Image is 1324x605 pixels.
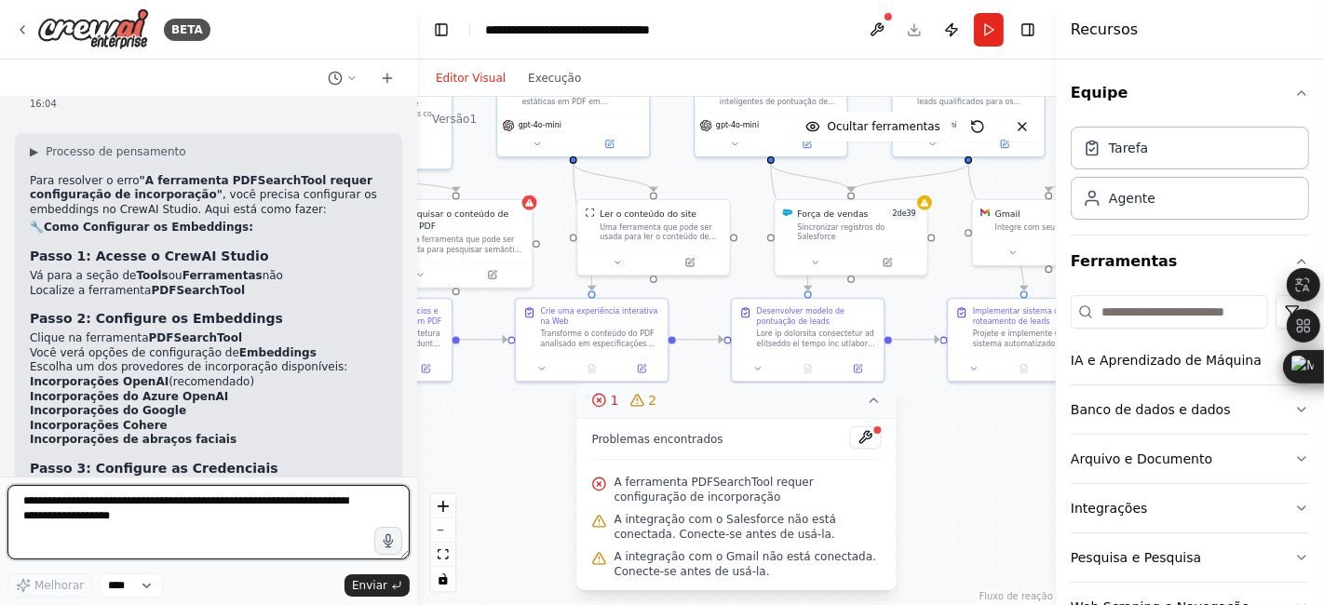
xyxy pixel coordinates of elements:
[600,223,716,252] font: Uma ferramenta que pode ser usada para ler o conteúdo de um site.
[352,579,387,592] font: Enviar
[620,361,663,376] button: Abrir no painel lateral
[30,174,387,218] p: Para resolver o erro , você precisa configurar os embeddings no CrewAI Studio. Aqui está como fazer:
[432,113,470,126] font: Versão
[611,393,619,408] font: 1
[1071,451,1212,466] font: Arquivo e Documento
[828,120,940,133] font: Ocultar ferramentas
[541,329,660,556] font: Transforme o conteúdo do PDF analisado em especificações detalhadas para uma experiência web inte...
[374,527,402,555] button: Clique para falar sobre sua ideia de automação
[136,269,168,282] strong: Tools
[372,67,402,89] button: Iniciar um novo bate-papo
[566,361,618,376] button: Nenhuma saída disponível
[30,269,387,284] li: Vá para a seção de ou
[402,208,508,231] font: Pesquisar o conteúdo de um PDF
[379,199,534,289] div: Ferramenta de pesquisa de PDFPesquisar o conteúdo de um PDFUma ferramenta que pode ser usada para...
[1071,119,1309,235] div: Equipe
[44,221,253,234] font: Como Configurar os Embeddings:
[891,51,1046,158] div: Encaminhe automaticamente leads qualificados para os membros da equipe de vendas ou canais apropr...
[541,307,658,326] font: Crie uma experiência interativa na Web
[764,163,857,192] g: Edge from a386c58c-2e79-4237-b403-747968adbfe0 to 2412c420-974e-4a4a-bd69-900327d1b2d2
[585,208,595,218] img: Ferramenta de site de raspagem
[995,208,1020,219] font: Gmail
[30,390,228,403] font: Incorporações do Azure OpenAI
[239,346,317,359] strong: Embeddings
[436,72,506,85] font: Editor Visual
[30,249,269,263] strong: Passo 1: Acesse o CrewAI Studio
[485,20,695,39] nav: migalha de pão
[898,209,907,218] font: de
[1071,435,1309,483] button: Arquivo e Documento
[30,284,387,299] li: Localize a ferramenta
[431,494,455,591] div: Controles do React Flow
[1071,353,1262,368] font: IA e Aprendizado de Máquina
[576,199,731,276] div: Ferramenta de site de raspagemLer o conteúdo do siteUma ferramenta que pode ser usada para ler o ...
[574,137,644,152] button: Abrir no painel lateral
[325,307,442,326] font: Analisar modelo de negócios e estratégia de conteúdo em PDF
[345,574,410,597] button: Enviar
[30,311,283,326] font: Passo 2: Configure os Embeddings
[370,176,462,192] g: Edge from 670d3fa8-d478-4e39-b0de-8f98d577555b to c661bf0a-3d80-4e16-b1c6-efe64472fe4f
[853,255,923,270] button: Abrir no painel lateral
[889,208,920,220] span: Número de ações habilitadas
[1071,402,1231,417] font: Banco de dados e dados
[1109,141,1148,155] font: Tarefa
[182,269,263,282] strong: Ferramentas
[845,163,975,192] g: Edge from 50959823-21b9-4843-b5bc-4f3e6c233490 to 2412c420-974e-4a4a-bd69-900327d1b2d2
[970,137,1040,152] button: Abrir no painel lateral
[30,331,387,346] li: Clique na ferramenta
[515,298,669,383] div: Crie uma experiência interativa na WebTransforme o conteúdo do PDF analisado em especificações de...
[30,404,186,417] font: Incorporações do Google
[774,199,928,276] div: Força de vendasForça de vendas2de39Sincronizar registros do Salesforce
[1109,191,1155,206] font: Agente
[648,393,656,408] font: 2
[30,145,38,158] font: ▶
[615,513,836,541] font: A integração com o Salesforce não está conectada. Conecte-se antes de usá-la.
[320,67,365,89] button: Mudar para o chat anterior
[1071,385,1309,434] button: Banco de dados e dados
[30,433,236,446] font: Incorporações de abraços faciais
[299,51,453,170] div: Extraia e analise PDFs de apresentações comerciais com foco nos principais elementos do modelo de...
[757,307,844,326] font: Desenvolver modelo de pontuação de leads
[973,329,1091,556] font: Projete e implemente um sistema automatizado de roteamento de leads que distribua leads qualifica...
[615,550,876,578] font: A integração com o Gmail não está conectada. Conecte-se antes de usá-la.
[836,361,879,376] button: Abrir no painel lateral
[1015,17,1041,43] button: Ocultar barra lateral direita
[567,163,659,192] g: Edge from 8017fc91-d3fa-4224-b563-78d756239d56 to c33522b7-15a4-4726-ad27-efa89dbcb071
[263,269,283,282] font: não
[794,112,952,141] button: Ocultar ferramentas
[528,72,581,85] font: Execução
[151,284,245,297] strong: PDFSearchTool
[1071,501,1148,516] font: Integrações
[893,209,898,218] font: 2
[30,375,387,390] li: (recomendado)
[30,174,372,202] strong: "A ferramenta PDFSearchTool requer configuração de incorporação"
[716,121,759,129] font: gpt-4o-mini
[428,17,454,43] button: Ocultar barra lateral esquerda
[676,333,723,345] g: Edge from e1675063-7b04-4f64-b662-0f21ed1ea907 to 38f639a4-1514-4d83-95af-0da1501ef801
[615,476,814,504] font: A ferramenta PDFSearchTool requer configuração de incorporação
[797,223,885,242] font: Sincronizar registros do Salesforce
[46,145,185,158] font: Processo de pensamento
[963,163,1031,290] g: Edge from 50959823-21b9-4843-b5bc-4f3e6c233490 to 0095d5c8-ca2b-4a98-9632-18f32d78e5f1
[1071,252,1178,270] font: Ferramentas
[764,163,814,290] g: Edge from a386c58c-2e79-4237-b403-747968adbfe0 to 38f639a4-1514-4d83-95af-0da1501ef801
[782,361,834,376] button: Nenhuma saída disponível
[1071,20,1138,38] font: Recursos
[431,543,455,567] button: vista adequada
[457,267,527,282] button: Abrir no painel lateral
[30,221,44,234] font: 🔧
[496,51,651,158] div: Transforme apresentações estáticas em PDF em especificações de conteúdo da web envolventes e inte...
[731,298,885,383] div: Desenvolver modelo de pontuação de leadsLore ip dolorsita consectetur ad elitseddo ei tempo inc u...
[567,163,598,290] g: Edge from 8017fc91-d3fa-4224-b563-78d756239d56 to e1675063-7b04-4f64-b662-0f21ed1ea907
[30,144,186,159] button: ▶Processo de pensamento
[402,235,523,274] font: Uma ferramenta que pode ser usada para pesquisar semântica uma consulta no conteúdo de um PDF.
[431,494,455,518] button: ampliar
[1071,336,1309,384] button: IA e Aprendizado de Máquina
[971,199,1126,266] div: GmailGmailIntegre com seu Gmail
[694,51,848,158] div: Desenvolver algoritmos inteligentes de pontuação de leads que priorizem leads com base em seu int...
[404,361,447,376] button: Abrir no painel lateral
[577,383,897,418] button: 12
[1071,67,1309,119] button: Equipe
[1043,163,1172,192] g: Edge from 1993c358-a174-49f4-b183-74b145859ad7 to 3ebfc374-1a49-4bd4-b67f-c1761e115ca1
[892,333,939,345] g: Edge from 38f639a4-1514-4d83-95af-0da1501ef801 to 0095d5c8-ca2b-4a98-9632-18f32d78e5f1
